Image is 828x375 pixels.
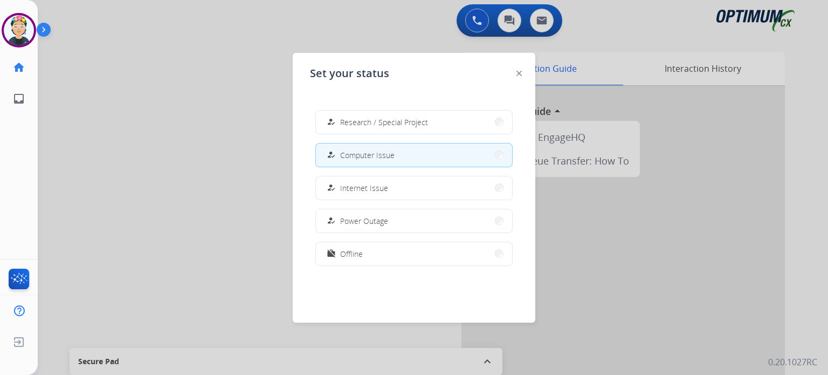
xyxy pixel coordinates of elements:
button: Internet Issue [316,176,512,200]
span: Power Outage [340,215,388,227]
button: Power Outage [316,209,512,233]
mat-icon: how_to_reg [327,183,336,193]
mat-icon: how_to_reg [327,118,336,127]
span: Research / Special Project [340,117,428,128]
p: 0.20.1027RC [768,356,817,369]
mat-icon: how_to_reg [327,216,336,226]
mat-icon: inbox [12,92,25,105]
span: Computer Issue [340,149,395,161]
button: Computer Issue [316,144,512,167]
span: Offline [340,248,363,260]
mat-icon: work_off [327,249,336,258]
button: Offline [316,242,512,265]
mat-icon: how_to_reg [327,151,336,160]
button: Research / Special Project [316,111,512,134]
img: avatar [4,15,34,45]
span: Internet Issue [340,182,388,194]
mat-icon: home [12,61,25,74]
img: close-button [516,71,522,76]
span: Set your status [310,66,389,81]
